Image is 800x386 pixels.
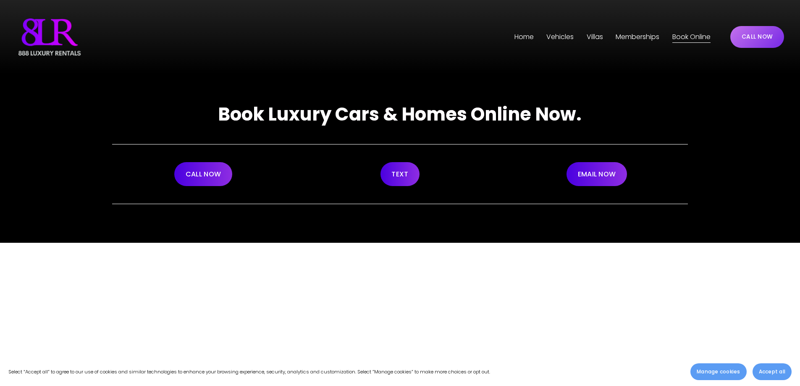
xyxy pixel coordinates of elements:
[587,31,603,43] span: Villas
[514,30,534,44] a: Home
[697,368,740,375] span: Manage cookies
[730,26,784,48] a: CALL NOW
[753,363,792,380] button: Accept all
[672,30,711,44] a: Book Online
[546,30,574,44] a: folder dropdown
[616,30,659,44] a: Memberships
[690,363,746,380] button: Manage cookies
[587,30,603,44] a: folder dropdown
[16,16,83,58] img: Luxury Car &amp; Home Rentals For Every Occasion
[759,368,785,375] span: Accept all
[546,31,574,43] span: Vehicles
[174,162,232,186] a: CALL NOW
[567,162,627,186] a: EMAIL NOW
[380,162,420,186] a: TEXT
[8,368,490,376] p: Select “Accept all” to agree to our use of cookies and similar technologies to enhance your brows...
[218,101,582,127] strong: Book Luxury Cars & Homes Online Now.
